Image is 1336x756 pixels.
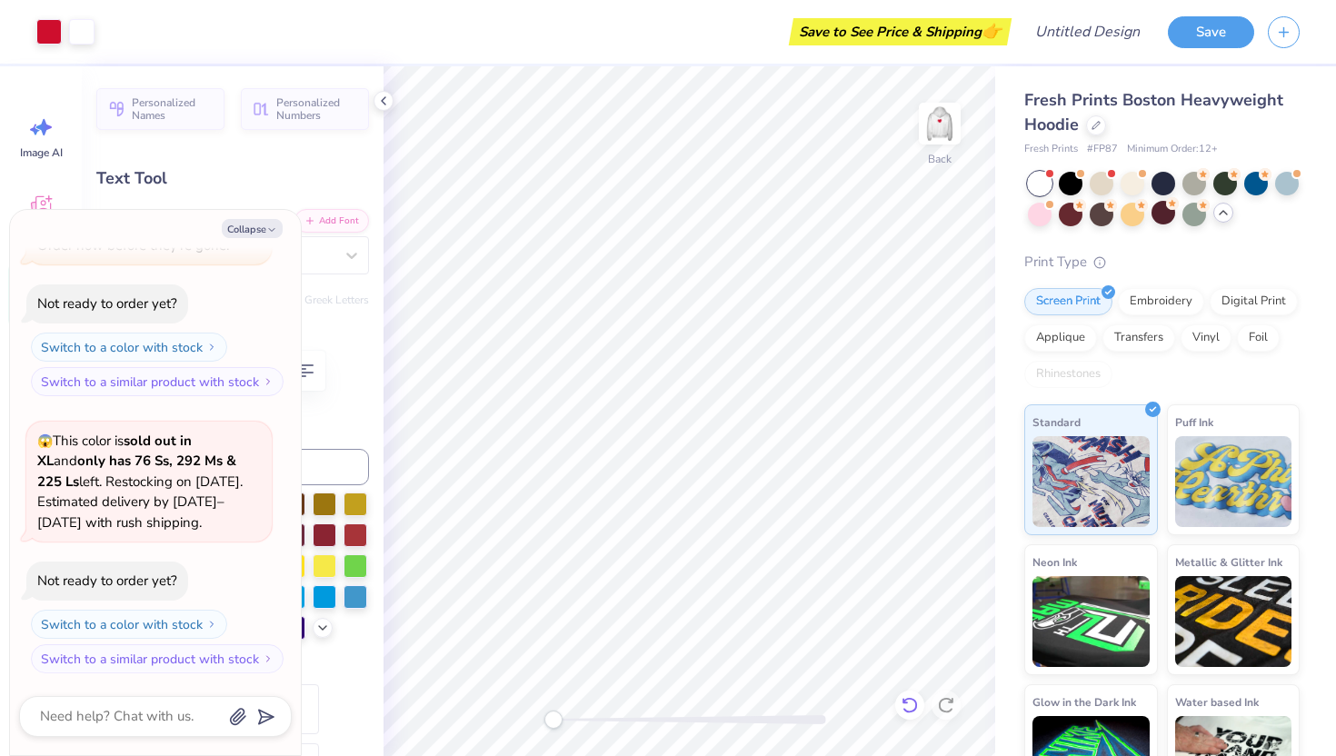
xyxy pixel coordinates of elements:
[1237,324,1280,352] div: Foil
[96,166,369,191] div: Text Tool
[37,432,243,532] span: This color is and left. Restocking on [DATE]. Estimated delivery by [DATE]–[DATE] with rush shipp...
[1181,324,1231,352] div: Vinyl
[1024,324,1097,352] div: Applique
[1102,324,1175,352] div: Transfers
[37,452,236,491] strong: only has 76 Ss, 292 Ms & 225 Ls
[132,96,214,122] span: Personalized Names
[1032,413,1081,432] span: Standard
[37,195,243,254] span: There are left in this color. Order now before they're gone.
[37,294,177,313] div: Not ready to order yet?
[1032,552,1077,572] span: Neon Ink
[1024,252,1300,273] div: Print Type
[276,96,358,122] span: Personalized Numbers
[1021,14,1154,50] input: Untitled Design
[1175,692,1259,711] span: Water based Ink
[1210,288,1298,315] div: Digital Print
[31,610,227,639] button: Switch to a color with stock
[544,711,563,729] div: Accessibility label
[20,145,63,160] span: Image AI
[1024,361,1112,388] div: Rhinestones
[1087,142,1118,157] span: # FP87
[1024,288,1112,315] div: Screen Print
[1032,576,1150,667] img: Neon Ink
[922,105,958,142] img: Back
[1127,142,1218,157] span: Minimum Order: 12 +
[206,619,217,630] img: Switch to a color with stock
[31,644,284,673] button: Switch to a similar product with stock
[255,293,369,307] button: Switch to Greek Letters
[263,653,274,664] img: Switch to a similar product with stock
[1175,436,1292,527] img: Puff Ink
[206,342,217,353] img: Switch to a color with stock
[1032,436,1150,527] img: Standard
[31,367,284,396] button: Switch to a similar product with stock
[222,219,283,238] button: Collapse
[37,572,177,590] div: Not ready to order yet?
[1168,16,1254,48] button: Save
[1024,89,1283,135] span: Fresh Prints Boston Heavyweight Hoodie
[241,88,369,130] button: Personalized Numbers
[1175,413,1213,432] span: Puff Ink
[793,18,1007,45] div: Save to See Price & Shipping
[37,433,53,450] span: 😱
[294,209,369,233] button: Add Font
[1175,552,1282,572] span: Metallic & Glitter Ink
[928,151,952,167] div: Back
[263,376,274,387] img: Switch to a similar product with stock
[1032,692,1136,711] span: Glow in the Dark Ink
[1024,142,1078,157] span: Fresh Prints
[1118,288,1204,315] div: Embroidery
[96,88,224,130] button: Personalized Names
[1175,576,1292,667] img: Metallic & Glitter Ink
[31,333,227,362] button: Switch to a color with stock
[982,20,1002,42] span: 👉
